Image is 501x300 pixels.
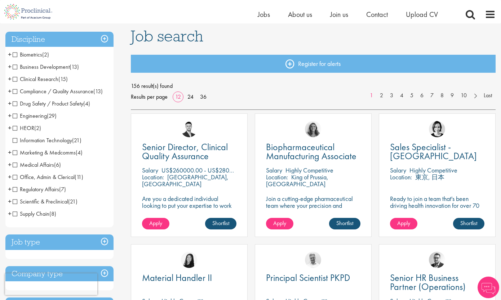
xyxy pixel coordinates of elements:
span: Clinical Research [13,75,68,83]
a: 12 [173,93,183,100]
span: Job search [131,26,203,46]
span: Location: [390,173,412,181]
span: Medical Affairs [13,161,54,169]
span: HEOR [13,124,41,132]
a: Biopharmaceutical Manufacturing Associate [266,143,360,161]
span: + [8,208,12,219]
a: Shortlist [453,218,484,229]
span: Salary [390,166,406,174]
a: 2 [376,91,387,100]
a: 8 [437,91,447,100]
span: Regulatory Affairs [13,185,66,193]
span: Jobs [258,10,270,19]
a: Contact [366,10,388,19]
p: Join a cutting-edge pharmaceutical team where your precision and passion for quality will help sh... [266,195,360,223]
iframe: reCAPTCHA [5,273,97,295]
span: + [8,171,12,182]
span: (8) [49,210,56,218]
p: Ready to join a team that's been driving health innovation for over 70 years and build a career y... [390,195,484,229]
span: Drug Safety / Product Safety [13,100,83,107]
span: Compliance / Quality Assurance [13,88,93,95]
span: Marketing & Medcomms [13,149,76,156]
a: Upload CV [406,10,438,19]
span: Biopharmaceutical Manufacturing Associate [266,141,356,162]
span: + [8,184,12,194]
a: Apply [266,218,293,229]
a: Senior HR Business Partner (Operations) [390,273,484,291]
span: Information Technology [13,136,72,144]
span: Medical Affairs [13,161,61,169]
span: (4) [83,100,90,107]
span: Scientific & Preclinical [13,198,77,205]
a: 6 [417,91,427,100]
a: 10 [457,91,470,100]
span: About us [288,10,312,19]
a: Register for alerts [131,55,496,73]
span: Biometrics [13,51,42,58]
span: (2) [34,124,41,132]
a: 4 [396,91,407,100]
span: Location: [266,173,288,181]
span: (4) [76,149,83,156]
span: Salary [142,166,158,174]
span: Drug Safety / Product Safety [13,100,90,107]
span: 156 result(s) found [131,81,496,91]
p: Highly Competitive [285,166,333,174]
span: Marketing & Medcomms [13,149,83,156]
span: Engineering [13,112,57,120]
p: King of Prussia, [GEOGRAPHIC_DATA] [266,173,328,188]
span: + [8,159,12,170]
span: (2) [42,51,49,58]
h3: Discipline [5,32,114,47]
span: (29) [47,112,57,120]
h3: Job type [5,234,114,250]
a: Join us [330,10,348,19]
span: Clinical Research [13,75,58,83]
img: Joshua Godden [181,121,197,137]
a: Senior Director, Clinical Quality Assurance [142,143,236,161]
span: Senior Director, Clinical Quality Assurance [142,141,228,162]
span: (6) [54,161,61,169]
span: Information Technology [13,136,81,144]
span: Business Development [13,63,79,71]
img: Niklas Kaminski [429,252,445,268]
a: 9 [447,91,457,100]
h3: Company type [5,266,114,282]
a: Joshua Bye [305,252,321,268]
span: + [8,110,12,121]
a: 1 [366,91,377,100]
a: Sales Specialist - [GEOGRAPHIC_DATA] [390,143,484,161]
a: 5 [407,91,417,100]
span: Compliance / Quality Assurance [13,88,103,95]
a: 36 [198,93,209,100]
span: (15) [58,75,68,83]
p: Are you a dedicated individual looking to put your expertise to work fully flexibly in a remote p... [142,195,236,229]
a: Apply [390,218,417,229]
span: Business Development [13,63,70,71]
span: Senior HR Business Partner (Operations) [390,272,466,293]
a: Principal Scientist PKPD [266,273,360,282]
span: Sales Specialist - [GEOGRAPHIC_DATA] [390,141,477,162]
span: + [8,61,12,72]
span: Apply [397,219,410,227]
a: Shortlist [205,218,236,229]
p: 東京, 日本 [415,173,444,181]
p: US$260000.00 - US$280000.00 per annum [161,166,276,174]
span: Principal Scientist PKPD [266,272,350,284]
img: Nic Choa [429,121,445,137]
span: + [8,122,12,133]
p: Highly Competitive [409,166,457,174]
span: (21) [72,136,81,144]
span: + [8,49,12,60]
span: + [8,73,12,84]
span: Supply Chain [13,210,56,218]
img: Jackie Cerchio [305,121,321,137]
a: Numhom Sudsok [181,252,197,268]
span: Results per page [131,91,168,102]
